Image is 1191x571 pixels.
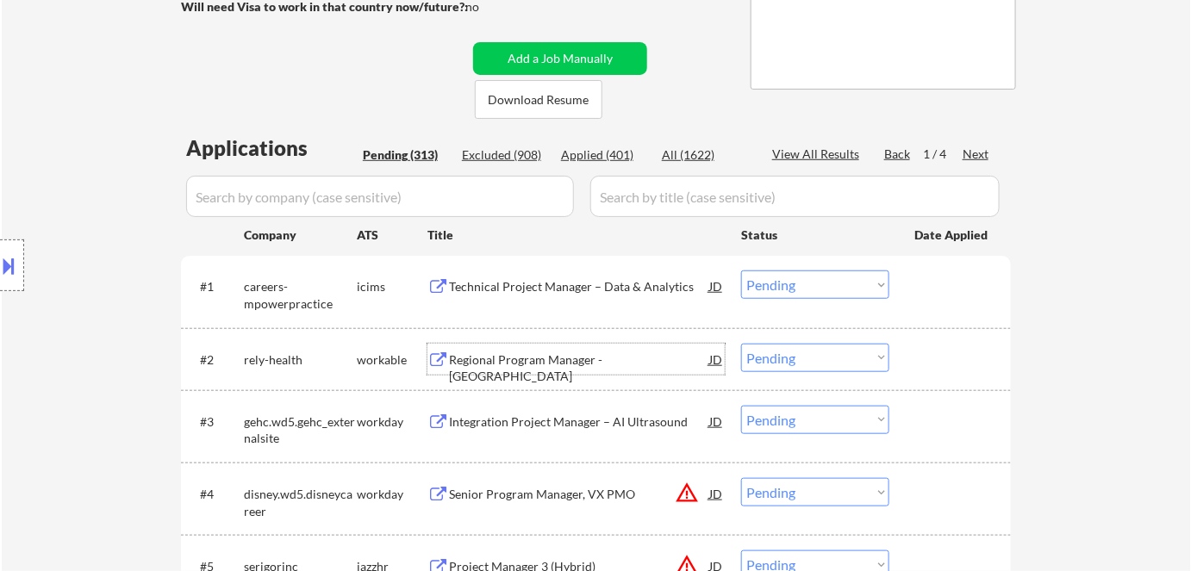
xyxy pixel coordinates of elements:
div: Excluded (908) [462,146,548,164]
div: JD [708,478,725,509]
div: workday [357,486,427,503]
div: Status [741,219,889,250]
input: Search by title (case sensitive) [590,176,1000,217]
div: View All Results [772,146,864,163]
div: JD [708,270,725,301]
div: Pending (313) [363,146,449,164]
div: Senior Program Manager, VX PMO [449,486,709,503]
button: Download Resume [475,80,602,119]
div: Technical Project Manager – Data & Analytics [449,278,709,295]
div: JD [708,406,725,437]
div: workable [357,351,427,369]
div: Integration Project Manager – AI Ultrasound [449,413,709,431]
div: Applied (401) [561,146,647,164]
div: Date Applied [914,227,990,244]
div: Regional Program Manager - [GEOGRAPHIC_DATA] [449,351,709,385]
div: disney.wd5.disneycareer [244,486,357,519]
div: JD [708,344,725,375]
button: warning_amber [675,481,699,505]
div: Back [884,146,912,163]
div: 1 / 4 [923,146,963,163]
div: gehc.wd5.gehc_externalsite [244,413,357,447]
button: Add a Job Manually [473,42,647,75]
div: Next [963,146,990,163]
div: workday [357,413,427,431]
div: All (1622) [662,146,748,164]
div: ATS [357,227,427,244]
div: #4 [200,486,230,503]
input: Search by company (case sensitive) [186,176,574,217]
div: icims [357,278,427,295]
div: Title [427,227,725,244]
